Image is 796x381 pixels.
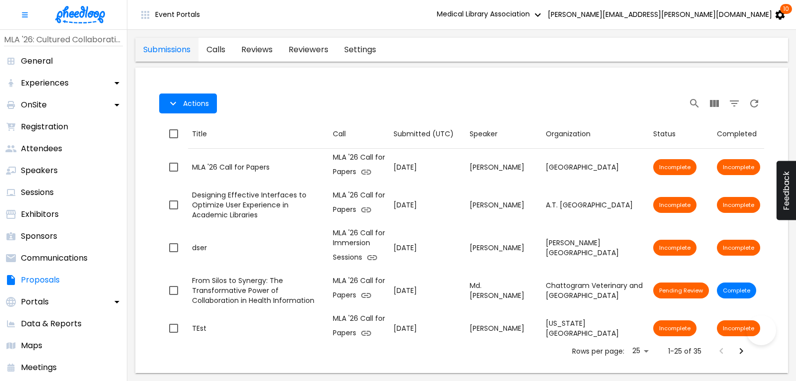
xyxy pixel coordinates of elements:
[717,163,760,171] span: Incomplete
[685,94,704,113] button: Search
[394,243,462,253] p: [DATE]
[717,197,760,213] div: Submission is incomplete
[192,276,325,305] div: From Silos to Synergy: The Transformative Power of Collaboration in Health Information
[717,201,760,209] span: Incomplete
[192,243,325,253] div: dser
[155,10,200,18] span: Event Portals
[135,38,384,62] div: proposals tabs
[394,128,454,140] div: Submitted (UTC)
[717,283,756,298] div: Submission is complete
[21,296,49,308] p: Portals
[192,128,325,140] div: Title
[192,323,325,333] div: TEst
[21,77,69,89] p: Experiences
[394,200,462,210] p: [DATE]
[55,6,105,23] img: logo
[782,171,791,210] span: Feedback
[548,10,772,18] span: [PERSON_NAME][EMAIL_ADDRESS][PERSON_NAME][DOMAIN_NAME]
[717,128,760,140] div: Completed
[21,318,82,330] p: Data & Reports
[731,341,751,361] button: Next Page
[21,99,47,111] p: OnSite
[333,128,386,140] div: Call
[159,94,217,113] button: Actions
[333,313,386,343] div: MLA '26 Call for Papers
[21,230,57,242] p: Sponsors
[233,38,281,62] a: proposals-tab-reviews
[546,318,645,338] div: [US_STATE][GEOGRAPHIC_DATA]
[333,190,386,220] div: MLA '26 Call for Papers
[470,162,538,172] div: [PERSON_NAME]
[4,34,123,46] p: MLA '26: Cultured Collaborations
[470,200,538,210] div: [PERSON_NAME]
[21,274,60,286] p: Proposals
[653,159,696,175] div: Proposal submission has not been completed
[390,125,458,143] button: Sort
[780,4,792,14] span: 10
[717,159,760,175] div: Submission is incomplete
[21,55,53,67] p: General
[21,143,62,155] p: Attendees
[546,162,645,172] div: [GEOGRAPHIC_DATA]
[717,320,760,336] div: Submission is incomplete
[192,190,325,220] div: Designing Effective Interfaces to Optimize User Experience in Academic Libraries
[192,162,325,172] div: MLA '26 Call for Papers
[470,281,538,300] div: Md. [PERSON_NAME]
[333,228,386,268] div: MLA '26 Call for Immersion Sessions
[653,201,696,209] span: Incomplete
[724,94,744,113] button: Filter Table
[336,38,384,62] a: proposals-tab-settings
[470,128,538,140] div: Speaker
[717,240,760,256] div: Submission is incomplete
[542,125,595,143] button: Sort
[653,240,696,256] div: Proposal submission has not been completed
[744,94,764,113] button: Refresh Page
[333,152,386,182] div: MLA '26 Call for Papers
[21,340,42,352] p: Maps
[744,97,764,108] span: Refresh Page
[21,165,58,177] p: Speakers
[281,38,336,62] a: proposals-tab-reviewers
[546,128,591,140] div: Organization
[546,5,788,25] button: [PERSON_NAME][EMAIL_ADDRESS][PERSON_NAME][DOMAIN_NAME] 10
[21,362,57,374] p: Meetings
[717,286,756,294] span: Complete
[131,5,208,25] button: Event Portals
[717,324,760,332] span: Incomplete
[668,346,701,356] p: 1-25 of 35
[653,244,696,252] span: Incomplete
[183,99,209,107] span: Actions
[437,9,544,19] span: Medical Library Association
[628,344,652,358] div: 25
[394,286,462,296] p: [DATE]
[653,286,709,294] span: Pending Review
[653,283,709,298] div: Proposal is pending review
[546,281,645,300] div: Chattogram Veterinary and [GEOGRAPHIC_DATA]
[653,320,696,336] div: Proposal submission has not been completed
[653,197,696,213] div: Proposal submission has not been completed
[704,94,724,113] button: View Columns
[21,121,68,133] p: Registration
[435,5,546,25] button: Medical Library Association
[21,187,54,198] p: Sessions
[394,162,462,173] p: [DATE]
[394,323,462,334] p: [DATE]
[333,276,386,305] div: MLA '26 Call for Papers
[546,238,645,258] div: [PERSON_NAME][GEOGRAPHIC_DATA]
[546,200,645,210] div: A.T. [GEOGRAPHIC_DATA]
[21,208,59,220] p: Exhibitors
[199,38,233,62] a: proposals-tab-calls
[653,128,709,140] div: Status
[653,324,696,332] span: Incomplete
[21,252,88,264] p: Communications
[717,244,760,252] span: Incomplete
[135,38,199,62] a: proposals-tab-submissions
[470,243,538,253] div: [PERSON_NAME]
[470,323,538,333] div: [PERSON_NAME]
[159,88,764,119] div: Table Toolbar
[572,346,624,356] p: Rows per page:
[746,315,776,345] iframe: Help Scout Beacon - Open
[653,163,696,171] span: Incomplete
